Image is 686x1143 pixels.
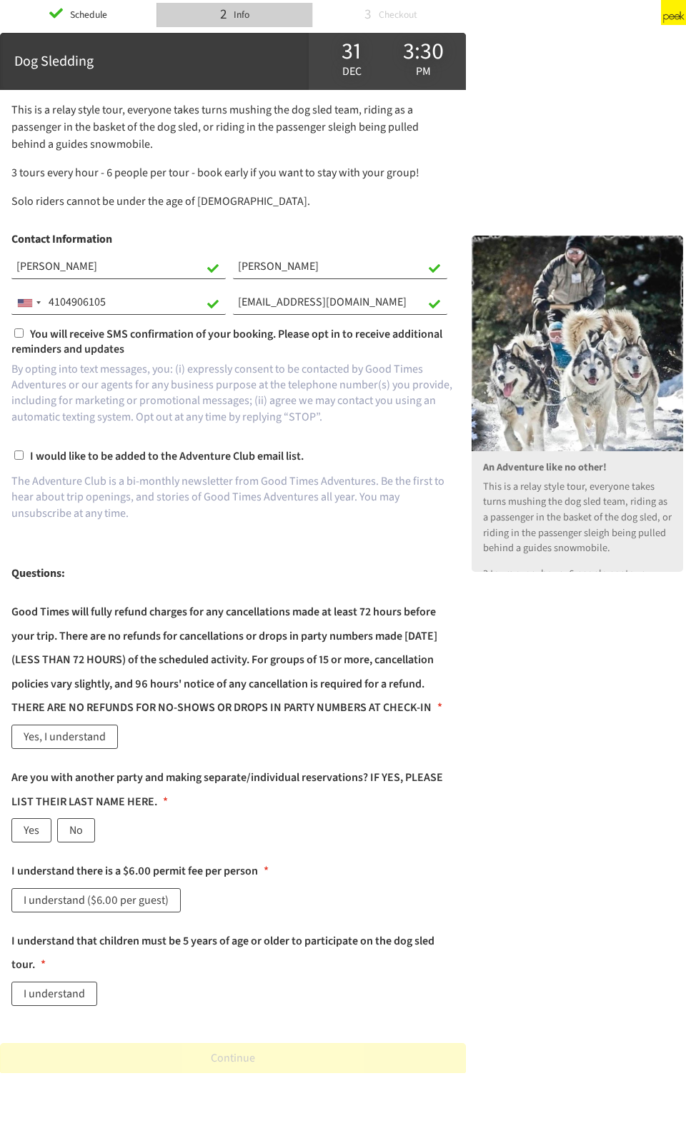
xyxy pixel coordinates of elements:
label: No [57,818,95,842]
div: Info [229,4,250,26]
p: Solo riders cannot be under the age of [DEMOGRAPHIC_DATA]. [11,193,454,210]
p: By opting into text messages, you: (i) expressly consent to be contacted by Good Times Adventures... [11,361,454,426]
p: This is a relay style tour, everyone takes turns mushing the dog sled team, riding as a passenger... [483,479,672,556]
p: I understand that children must be 5 years of age or older to participate on the dog sled tour. [11,933,434,973]
div: Powered by [DOMAIN_NAME] [530,8,649,22]
div: Checkout [374,4,417,26]
li: 3 Checkout [312,3,469,26]
div: 31 Dec 3:30 pm [309,33,466,90]
input: First Name [11,255,226,279]
label: Yes [11,818,51,842]
div: 3 [364,4,372,25]
div: 3:30 [387,41,459,61]
p: The Adventure Club is a bi-monthly newsletter from Good Times Adventures. Be the first to hear ab... [11,473,454,521]
input: Phone [11,291,226,315]
div: pm [387,61,459,81]
p: Good Times will fully refund charges for any cancellations made at least 72 hours before your tri... [11,604,437,715]
h1: Contact Information [11,227,454,252]
li: 2 Info [156,3,313,26]
p: 3 tours every hour - 6 people per tour - [483,566,672,582]
div: Dog Sledding [14,51,294,72]
div: Schedule [65,4,107,26]
div: Telephone country code [12,291,45,314]
div: Dec [316,39,387,84]
h3: An Adventure like no other! [483,461,672,473]
img: u6HwaPqQnGkBDsgxDvot [472,236,683,451]
p: I understand there is a $6.00 permit fee per person [11,863,258,879]
div: 31 [316,41,387,61]
h1: Questions: [11,561,454,586]
p: 3 tours every hour - 6 people per tour - book early if you want to stay with your group! [11,164,454,181]
input: You will receive SMS confirmation of your booking. Please opt in to receive additional reminders ... [14,328,24,338]
span: I would like to be added to the Adventure Club email list. [30,448,304,464]
input: Email [233,291,447,315]
label: I understand [11,982,97,1006]
p: This is a relay style tour, everyone takes turns mushing the dog sled team, riding as a passenger... [11,101,454,153]
input: Last Name [233,255,447,279]
input: I would like to be added to the Adventure Club email list. [14,450,24,460]
div: 2 [220,4,227,25]
label: Yes, I understand [11,725,118,749]
p: Are you with another party and making separate/individual reservations? IF YES, PLEASE LIST THEIR... [11,770,443,810]
span: You will receive SMS confirmation of your booking. Please opt in to receive additional reminders ... [11,326,442,357]
label: I understand ($6.00 per guest) [11,888,181,912]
